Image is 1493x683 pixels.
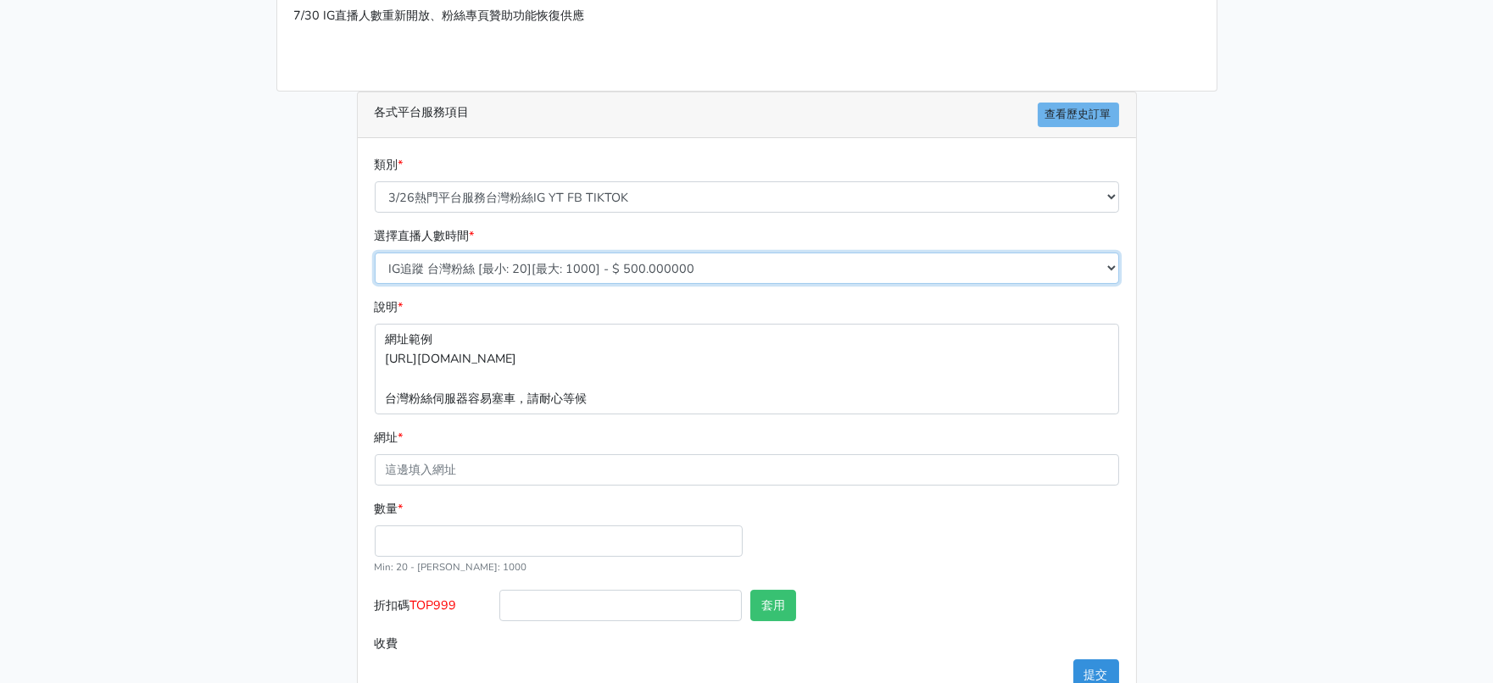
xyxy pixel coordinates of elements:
label: 說明 [375,297,404,317]
input: 這邊填入網址 [375,454,1119,486]
label: 折扣碼 [370,590,496,628]
button: 套用 [750,590,796,621]
label: 選擇直播人數時間 [375,226,475,246]
p: 7/30 IG直播人數重新開放、粉絲專頁贊助功能恢復供應 [294,6,1200,25]
span: TOP999 [410,597,457,614]
p: 網址範例 [URL][DOMAIN_NAME] 台灣粉絲伺服器容易塞車，請耐心等候 [375,324,1119,414]
a: 查看歷史訂單 [1038,103,1119,127]
label: 數量 [375,499,404,519]
small: Min: 20 - [PERSON_NAME]: 1000 [375,560,527,574]
div: 各式平台服務項目 [358,92,1136,138]
label: 網址 [375,428,404,447]
label: 類別 [375,155,404,175]
label: 收費 [370,628,496,659]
